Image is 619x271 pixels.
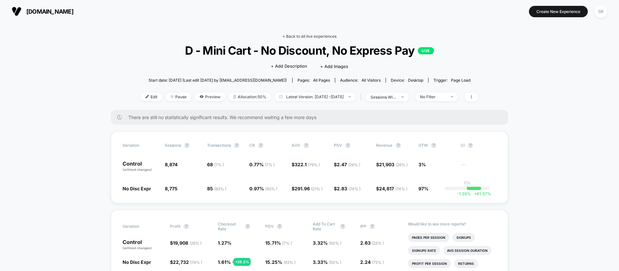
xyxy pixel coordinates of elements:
img: edit [146,95,149,98]
span: 3% [418,162,426,167]
div: No Filter [420,94,446,99]
span: Profit [170,224,180,229]
span: 291.96 [295,186,323,191]
span: ( 25 % ) [372,241,384,246]
span: All Visitors [362,78,381,83]
span: ( 74 % ) [349,186,361,191]
span: 2.63 [360,240,384,246]
span: all pages [313,78,330,83]
button: Create New Experience [529,6,588,17]
span: 0.97 % [249,186,277,191]
button: ? [370,224,375,229]
span: Page Load [451,78,470,83]
span: ( 93 % ) [283,260,296,265]
span: OTW [418,143,454,148]
span: Variation [123,143,158,148]
div: Trigger: [433,78,470,83]
span: 61.37 % [471,191,491,196]
p: Control [123,239,164,251]
span: $ [334,162,360,167]
span: -1.35 % [457,191,471,196]
span: ( 50 % ) [329,241,341,246]
button: ? [184,143,190,148]
span: 322.1 [295,162,320,167]
span: ( 50 % ) [329,260,341,265]
a: < Back to all live experiences [283,34,336,39]
li: Profit Per Session [408,259,451,268]
span: 85 [207,186,226,191]
li: Avg Session Duration [443,246,492,255]
span: $ [170,259,202,265]
img: end [349,96,351,97]
span: Preview [195,92,225,101]
div: sessions with impression [371,95,397,100]
span: 2.24 [360,259,384,265]
span: CR [249,143,255,148]
img: end [451,96,453,97]
img: calendar [279,95,283,98]
span: $ [334,186,361,191]
img: rebalance [233,95,236,99]
button: ? [345,143,350,148]
button: ? [304,143,309,148]
span: ( 26 % ) [396,162,408,167]
button: ? [277,224,282,229]
span: Pause [165,92,191,101]
span: Variation [123,222,158,231]
span: 0.77 % [249,162,275,167]
div: Pages: [297,78,330,83]
span: 8,775 [165,186,178,191]
span: ( 74 % ) [395,186,407,191]
li: Signups [453,233,475,242]
span: 22,732 [173,259,202,265]
img: end [402,96,404,98]
span: --- [461,163,496,172]
p: Control [123,161,158,172]
span: $ [376,162,408,167]
span: PDV [265,224,274,229]
span: Edit [141,92,162,101]
button: [DOMAIN_NAME] [10,6,75,17]
span: 2.83 [337,186,361,191]
span: 19,908 [173,240,202,246]
button: ? [245,224,250,229]
span: 21,903 [379,162,408,167]
button: ? [396,143,401,148]
span: + [474,191,477,196]
span: $ [292,162,320,167]
button: ? [340,224,345,229]
span: Add To Cart Rate [313,222,337,231]
span: There are still no statistically significant results. We recommend waiting a few more days [128,115,495,120]
div: SK [595,5,607,18]
button: ? [184,224,189,229]
span: [DOMAIN_NAME] [26,8,73,15]
li: Pages Per Session [408,233,449,242]
button: ? [234,143,239,148]
span: D - Mini Cart - No Discount, No Express Pay [158,44,461,57]
span: 3.33 % [313,259,341,265]
span: ( 75 % ) [372,260,384,265]
span: 2.47 [337,162,360,167]
img: Visually logo [12,7,21,16]
span: ( 7 % ) [282,241,292,246]
span: 1.27 % [218,240,231,246]
span: ( 21 % ) [311,186,323,191]
span: ( 79 % ) [308,162,320,167]
span: ( 26 % ) [190,241,202,246]
span: 97% [418,186,428,191]
span: AOV [292,143,300,148]
span: ( 7 % ) [214,162,224,167]
span: PSV [334,143,342,148]
span: Latest Version: [DATE] - [DATE] [274,92,356,101]
span: Revenue [376,143,392,148]
span: ( 74 % ) [190,260,202,265]
p: Would like to see more reports? [408,222,497,226]
span: (without changes) [123,168,152,171]
button: SK [593,5,609,18]
li: Returns [454,259,478,268]
img: end [170,95,174,98]
span: 8,874 [165,162,178,167]
span: (without changes) [123,246,152,250]
span: ( 93 % ) [265,186,277,191]
span: ( 26 % ) [348,162,360,167]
